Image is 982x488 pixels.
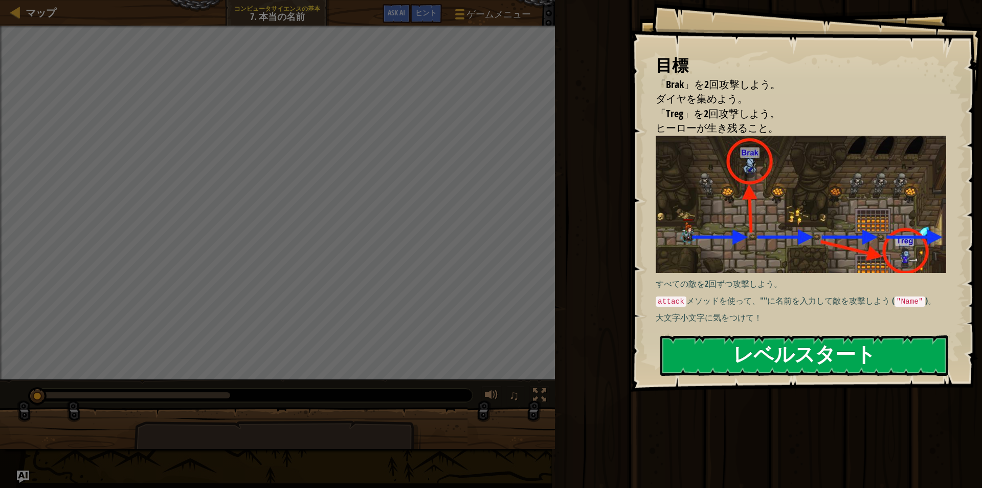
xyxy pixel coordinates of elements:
span: 「Brak」を2回攻撃しよう。 [656,77,780,91]
li: 「Treg」を2回攻撃しよう。 [643,107,944,121]
span: Ask AI [388,8,405,17]
span: マップ [26,6,56,19]
p: すべての敵を2回ずつ攻撃しよう。 [656,278,955,290]
span: ダイヤを集めよう。 [656,92,748,105]
p: メソッドを使って、""に名前を入力して敵を攻撃しよう ( )。 [656,295,955,307]
span: ヒーローが生き残ること。 [656,121,778,135]
div: 目標 [656,54,946,77]
span: ♫ [509,388,519,403]
li: ヒーローが生き残ること。 [643,121,944,136]
span: ヒント [415,8,437,17]
code: attack [656,296,686,307]
button: Toggle fullscreen [529,386,550,407]
li: ダイヤを集めよう。 [643,92,944,107]
button: 音量を調整する [481,386,502,407]
button: Ask AI [17,471,29,483]
img: True names [656,136,955,273]
button: ♫ [507,386,524,407]
code: "Name" [895,296,925,307]
span: ゲームメニュー [466,8,531,21]
p: 大文字小文字に気をつけて！ [656,312,955,324]
button: レベルスタート [660,335,948,376]
button: ゲームメニュー [447,4,537,28]
a: マップ [20,6,56,19]
button: Ask AI [383,4,410,23]
li: 「Brak」を2回攻撃しよう。 [643,77,944,92]
span: 「Treg」を2回攻撃しよう。 [656,107,780,120]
